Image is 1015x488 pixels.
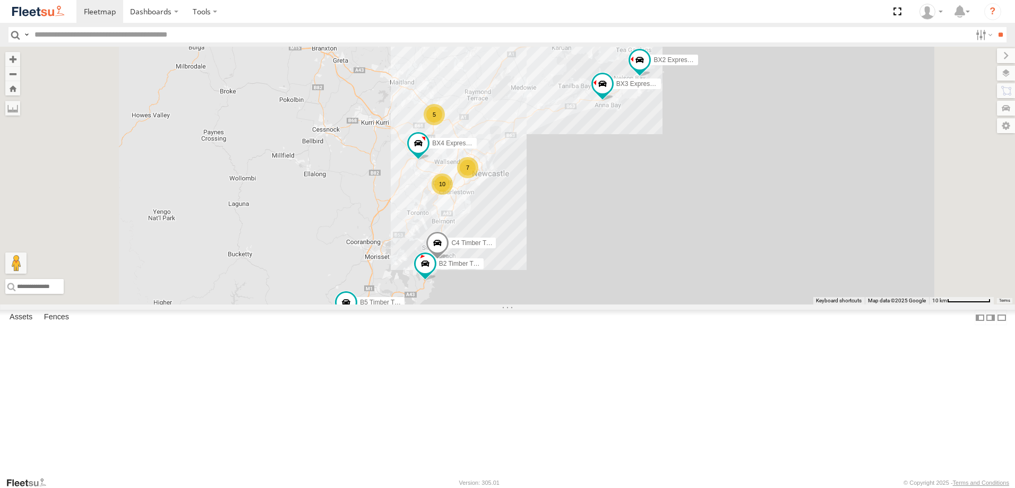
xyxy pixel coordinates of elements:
[984,3,1001,20] i: ?
[816,297,862,304] button: Keyboard shortcuts
[22,27,31,42] label: Search Query
[975,310,985,325] label: Dock Summary Table to the Left
[459,480,500,486] div: Version: 305.01
[616,80,665,88] span: BX3 Express Ute
[929,297,994,304] button: Map Scale: 10 km per 78 pixels
[5,66,20,81] button: Zoom out
[985,310,996,325] label: Dock Summary Table to the Right
[653,56,702,64] span: BX2 Express Ute
[916,4,947,20] div: Matt Curtis
[999,299,1010,303] a: Terms
[424,104,445,125] div: 5
[432,140,480,147] span: BX4 Express Ute
[4,310,38,325] label: Assets
[868,298,926,303] span: Map data ©2025 Google
[6,477,55,488] a: Visit our Website
[971,27,994,42] label: Search Filter Options
[451,239,498,247] span: C4 Timber Truck
[5,252,27,274] button: Drag Pegman onto the map to open Street View
[439,260,485,267] span: B2 Timber Truck
[5,81,20,95] button: Zoom Home
[457,157,478,178] div: 7
[932,298,947,303] span: 10 km
[904,480,1009,486] div: © Copyright 2025 -
[39,310,74,325] label: Fences
[360,299,406,306] span: B5 Timber Truck
[5,52,20,66] button: Zoom in
[5,101,20,116] label: Measure
[953,480,1009,486] a: Terms and Conditions
[996,310,1007,325] label: Hide Summary Table
[997,118,1015,133] label: Map Settings
[432,173,453,195] div: 10
[11,4,66,19] img: fleetsu-logo-horizontal.svg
